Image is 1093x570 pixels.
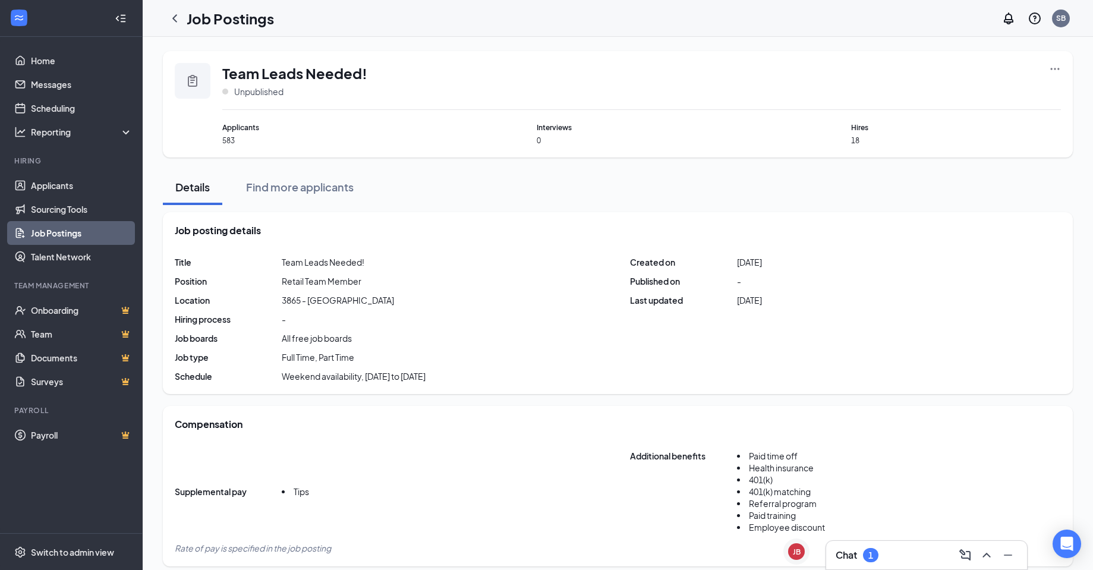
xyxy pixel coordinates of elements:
a: Talent Network [31,245,133,269]
span: Paid time off [749,451,798,461]
svg: ComposeMessage [958,548,972,562]
span: - [282,313,286,325]
span: Job type [175,351,282,363]
span: Job boards [175,332,282,344]
a: SurveysCrown [31,370,133,393]
a: Messages [31,73,133,96]
button: Minimize [998,546,1018,565]
svg: Collapse [115,12,127,24]
div: Switch to admin view [31,546,114,558]
svg: Settings [14,546,26,558]
span: Health insurance [749,462,814,473]
span: Additional benefits [630,450,737,541]
div: SB [1056,13,1066,23]
a: TeamCrown [31,322,133,346]
span: Team Leads Needed! [282,256,364,268]
svg: QuestionInfo [1028,11,1042,26]
button: ChevronUp [977,546,996,565]
span: Employee discount [749,522,825,533]
svg: Clipboard [185,74,200,88]
span: Paid training [749,510,796,521]
span: Position [175,275,282,287]
span: Last updated [630,294,737,306]
span: Title [175,256,282,268]
div: JB [793,547,801,557]
span: Created on [630,256,737,268]
svg: WorkstreamLogo [13,12,25,24]
span: Schedule [175,370,282,382]
span: Hires [851,122,1061,133]
span: Full Time, Part Time [282,351,354,363]
span: Weekend availability, [DATE] to [DATE] [282,370,426,382]
span: Location [175,294,282,306]
h1: Job Postings [187,8,274,29]
div: Details [175,179,210,194]
a: Scheduling [31,96,133,120]
span: Team Leads Needed! [222,63,367,83]
svg: Notifications [1001,11,1016,26]
span: Retail Team Member [282,275,361,287]
span: [DATE] [737,256,762,268]
div: Hiring [14,156,130,166]
svg: Minimize [1001,548,1015,562]
span: 583 [222,136,432,146]
span: All free job boards [282,332,352,344]
button: ComposeMessage [956,546,975,565]
svg: Ellipses [1049,63,1061,75]
a: DocumentsCrown [31,346,133,370]
span: Referral program [749,498,817,509]
span: 0 [537,136,746,146]
div: Find more applicants [246,179,354,194]
span: 401(k) [749,474,773,485]
a: Home [31,49,133,73]
span: Published on [630,275,737,287]
svg: ChevronUp [979,548,994,562]
span: Hiring process [175,313,282,325]
span: Supplemental pay [175,486,282,506]
span: Unpublished [234,86,284,97]
span: 401(k) matching [749,486,811,497]
span: Applicants [222,122,432,133]
div: Open Intercom Messenger [1053,530,1081,558]
span: [DATE] [737,294,762,306]
span: 18 [851,136,1061,146]
span: Tips [294,486,309,497]
span: Rate of pay is specified in the job posting [175,543,331,553]
span: Job posting details [175,224,261,237]
div: 1 [868,550,873,560]
span: - [737,275,741,287]
span: Interviews [537,122,746,133]
a: PayrollCrown [31,423,133,447]
div: Reporting [31,126,133,138]
div: Payroll [14,405,130,415]
a: Sourcing Tools [31,197,133,221]
h3: Chat [836,549,857,562]
span: 3865 - [GEOGRAPHIC_DATA] [282,294,394,306]
div: Team Management [14,281,130,291]
span: Compensation [175,418,242,431]
a: Applicants [31,174,133,197]
svg: ChevronLeft [168,11,182,26]
a: Job Postings [31,221,133,245]
svg: Analysis [14,126,26,138]
a: OnboardingCrown [31,298,133,322]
